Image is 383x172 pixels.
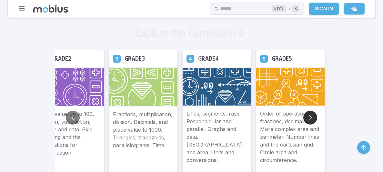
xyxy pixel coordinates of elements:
a: Sign In [309,3,339,15]
h5: Grade 2 [51,54,71,64]
img: Grade 4 [183,67,251,106]
a: Grade 4 [186,55,194,62]
p: Fractions, multiplication, division. Decimals, and place value to 1000. Triangles, trapezoids, pa... [113,110,174,164]
p: Order of operations, fractions, decimals. More complex area and perimeter. Number lines and the c... [260,110,321,164]
h5: Grade 4 [198,54,219,64]
img: Grade 3 [109,67,177,106]
kbd: k [292,5,299,12]
h5: Grade 5 [272,54,292,64]
a: Grade 3 [113,55,121,62]
a: Grade 5 [260,55,268,62]
button: Go to previous slide [66,111,80,125]
p: Lines, segments, rays. Perpendicular and parallel. Graphs and data. [GEOGRAPHIC_DATA] and area. U... [186,110,247,164]
img: Grade 2 [35,67,104,106]
p: Place value up to 100, addition, subtraction, graphs and data. Skip counting and the foundations ... [39,110,100,164]
kbd: Ctrl [272,5,286,12]
h5: Grade 3 [125,54,145,64]
img: Grade 5 [256,67,325,106]
h2: Explore the Curriculum [136,26,236,39]
div: + [272,5,299,13]
button: Go to next slide [303,111,317,125]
